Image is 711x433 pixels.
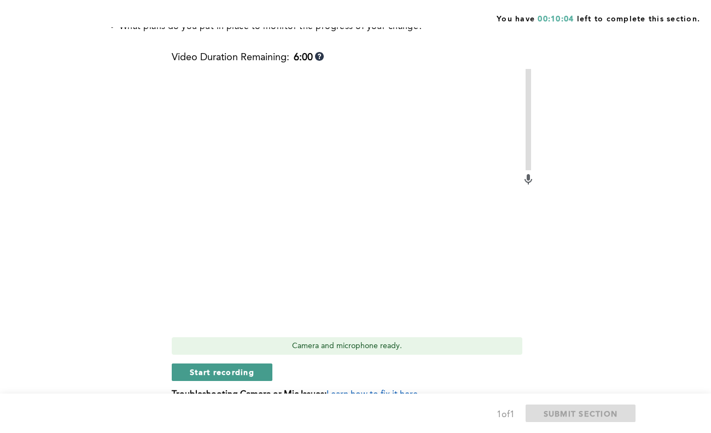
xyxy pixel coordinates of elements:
[172,337,522,355] div: Camera and microphone ready.
[172,390,327,399] b: Troubleshooting Camera or Mic Issues:
[497,407,515,423] div: 1 of 1
[172,363,272,381] button: Start recording
[526,405,636,422] button: SUBMIT SECTION
[544,408,618,419] span: SUBMIT SECTION
[497,11,700,25] span: You have left to complete this section.
[294,52,313,63] b: 6:00
[538,15,574,23] span: 00:10:04
[327,390,420,399] span: Learn how to fix it here.
[190,367,254,377] span: Start recording
[172,52,324,63] div: Video Duration Remaining:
